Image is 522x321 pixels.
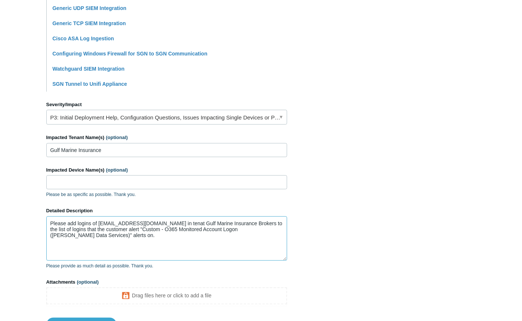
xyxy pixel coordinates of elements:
p: Please provide as much detail as possible. Thank you. [46,263,287,269]
label: Attachments [46,278,287,286]
a: Generic TCP SIEM Integration [53,20,126,26]
label: Impacted Tenant Name(s) [46,134,287,141]
label: Impacted Device Name(s) [46,166,287,174]
label: Detailed Description [46,207,287,214]
a: SGN Tunnel to Unifi Appliance [53,81,127,87]
a: Configuring Windows Firewall for SGN to SGN Communication [53,51,207,57]
a: Cisco ASA Log Ingestion [53,36,114,41]
a: Watchguard SIEM Integration [53,66,125,72]
a: Generic UDP SIEM Integration [53,5,127,11]
label: Severity/Impact [46,101,287,108]
span: (optional) [106,167,128,173]
p: Please be as specific as possible. Thank you. [46,191,287,198]
a: P3: Initial Deployment Help, Configuration Questions, Issues Impacting Single Devices or Past Out... [46,110,287,125]
span: (optional) [77,279,99,285]
span: (optional) [106,135,128,140]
